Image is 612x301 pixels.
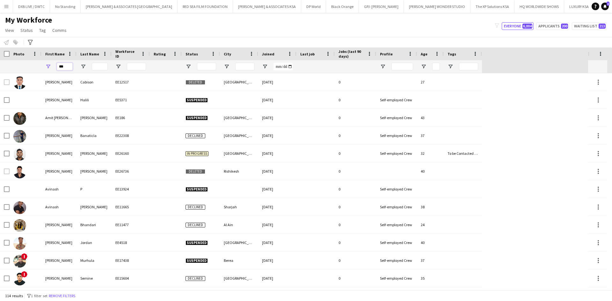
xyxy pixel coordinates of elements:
[13,166,26,178] img: Arvind Rana
[5,27,14,33] span: View
[112,216,150,233] div: EE11477
[37,26,48,34] a: Tag
[186,169,205,174] span: Deleted
[39,27,46,33] span: Tag
[417,216,444,233] div: 24
[112,91,150,109] div: EE5371
[376,91,417,109] div: Self-employed Crew
[76,73,112,91] div: Cabison
[80,64,86,69] button: Open Filter Menu
[335,252,376,269] div: 0
[178,0,233,13] button: RED SEA FILM FOUNDATION
[92,63,108,70] input: Last Name Filter Input
[4,168,10,174] input: Row Selection is disabled for this row (unchecked)
[335,234,376,251] div: 0
[572,22,607,30] button: Waiting list213
[417,73,444,91] div: 27
[80,52,99,56] span: Last Name
[258,109,296,126] div: [DATE]
[258,180,296,198] div: [DATE]
[258,252,296,269] div: [DATE]
[417,127,444,144] div: 37
[335,109,376,126] div: 0
[41,252,76,269] div: [PERSON_NAME]
[258,269,296,287] div: [DATE]
[417,252,444,269] div: 37
[335,73,376,91] div: 0
[186,151,208,156] span: In progress
[335,269,376,287] div: 0
[224,52,231,56] span: City
[13,255,26,268] img: Calvin Murhula
[417,234,444,251] div: 40
[220,216,258,233] div: Al Ain
[564,0,594,13] button: LUXURY KSA
[20,27,33,33] span: Status
[112,162,150,180] div: EE26736
[41,198,76,216] div: Avinash
[359,0,404,13] button: GPJ: [PERSON_NAME]
[376,269,417,287] div: Self-employed Crew
[13,273,26,285] img: Carl Vincent Semine
[417,145,444,162] div: 32
[502,22,534,30] button: Everyone6,004
[326,0,359,13] button: Black Orange
[13,237,26,250] img: Calvin Jordan
[335,198,376,216] div: 0
[522,24,532,29] span: 6,004
[186,80,205,85] span: Deleted
[112,269,150,287] div: EE15604
[220,127,258,144] div: [GEOGRAPHIC_DATA]
[417,109,444,126] div: 43
[262,64,268,69] button: Open Filter Menu
[76,269,112,287] div: Semine
[45,52,65,56] span: First Name
[404,0,470,13] button: [PERSON_NAME] WONDER STUDIO
[41,180,76,198] div: Avinash
[186,258,208,263] span: Suspended
[41,234,76,251] div: [PERSON_NAME]
[432,63,440,70] input: Age Filter Input
[41,127,76,144] div: [PERSON_NAME]
[197,63,216,70] input: Status Filter Input
[76,162,112,180] div: [PERSON_NAME]
[50,26,69,34] a: Comms
[112,198,150,216] div: EE11665
[514,0,564,13] button: HQ WORLDWIDE SHOWS
[186,205,205,210] span: Declined
[335,145,376,162] div: 0
[376,234,417,251] div: Self-employed Crew
[13,148,26,161] img: Arvind Kumar
[224,64,229,69] button: Open Filter Menu
[81,0,178,13] button: [PERSON_NAME] & ASSOCIATES [GEOGRAPHIC_DATA]
[186,223,205,227] span: Declined
[186,187,208,192] span: Suspended
[380,52,393,56] span: Profile
[335,180,376,198] div: 0
[76,180,112,198] div: P
[220,145,258,162] div: [GEOGRAPHIC_DATA]
[115,64,121,69] button: Open Filter Menu
[112,109,150,126] div: EE186
[76,109,112,126] div: [PERSON_NAME]
[220,234,258,251] div: [GEOGRAPHIC_DATA]
[13,201,26,214] img: Avinash Sharma
[186,52,198,56] span: Status
[21,271,27,277] span: !
[186,98,208,103] span: Suspended
[41,216,76,233] div: [PERSON_NAME]
[233,0,301,13] button: [PERSON_NAME] & ASSOCIATES KSA
[273,63,293,70] input: Joined Filter Input
[41,162,76,180] div: [PERSON_NAME]
[13,76,26,89] img: Alvin Cabison
[421,52,427,56] span: Age
[76,216,112,233] div: Bhandari
[599,24,606,29] span: 213
[154,52,166,56] span: Rating
[258,91,296,109] div: [DATE]
[335,127,376,144] div: 0
[26,39,34,46] app-action-btn: Advanced filters
[41,269,76,287] div: [PERSON_NAME]
[417,198,444,216] div: 38
[112,145,150,162] div: EE26160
